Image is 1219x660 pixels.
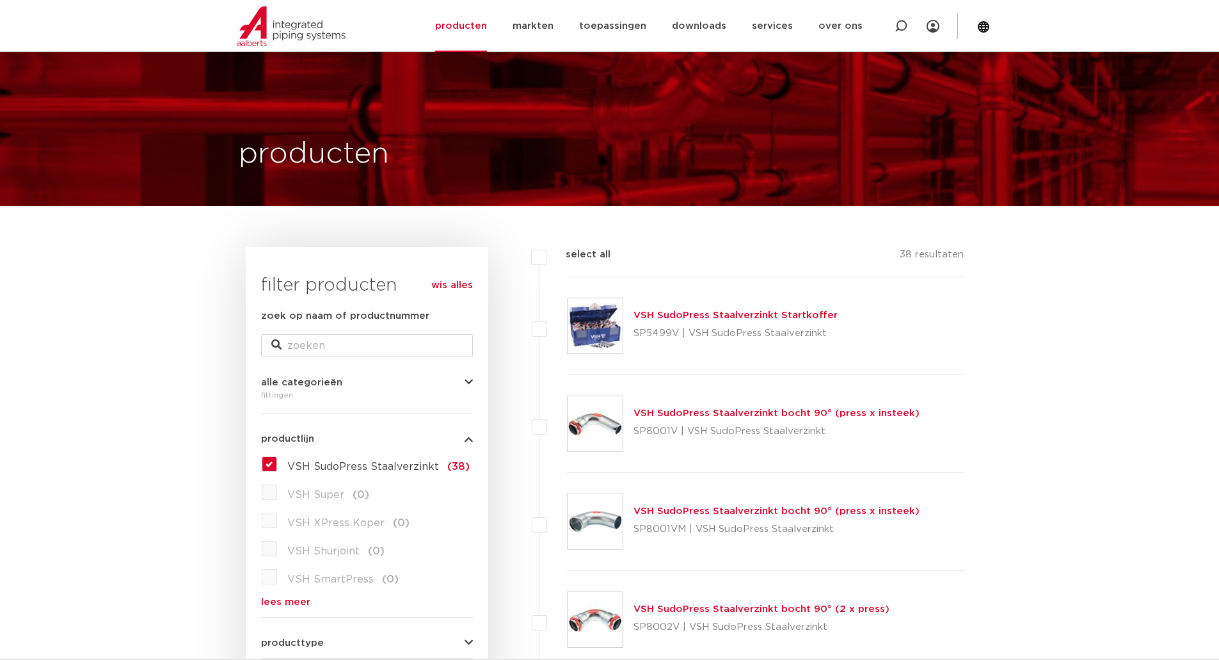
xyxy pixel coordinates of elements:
img: Thumbnail for VSH SudoPress Staalverzinkt Startkoffer [568,298,623,353]
span: (0) [368,546,385,556]
input: zoeken [261,334,473,357]
h1: producten [239,134,389,175]
p: 38 resultaten [900,247,964,267]
a: VSH SudoPress Staalverzinkt bocht 90° (press x insteek) [633,506,920,516]
p: SP8002V | VSH SudoPress Staalverzinkt [633,617,889,638]
span: VSH Shurjoint [287,546,360,556]
span: producttype [261,638,324,648]
a: VSH SudoPress Staalverzinkt bocht 90° (2 x press) [633,604,889,614]
span: VSH XPress Koper [287,518,385,528]
span: (38) [447,462,470,472]
img: Thumbnail for VSH SudoPress Staalverzinkt bocht 90° (press x insteek) [568,494,623,549]
span: VSH SudoPress Staalverzinkt [287,462,439,472]
span: alle categorieën [261,378,342,387]
p: SP8001VM | VSH SudoPress Staalverzinkt [633,519,920,540]
img: Thumbnail for VSH SudoPress Staalverzinkt bocht 90° (press x insteek) [568,396,623,451]
span: (0) [382,574,399,584]
a: wis alles [431,278,473,293]
span: (0) [393,518,410,528]
span: (0) [353,490,369,500]
div: fittingen [261,387,473,403]
button: producttype [261,638,473,648]
p: SP8001V | VSH SudoPress Staalverzinkt [633,421,920,442]
label: zoek op naam of productnummer [261,309,429,324]
a: lees meer [261,597,473,607]
span: VSH SmartPress [287,574,374,584]
span: productlijn [261,434,314,444]
button: alle categorieën [261,378,473,387]
a: VSH SudoPress Staalverzinkt Startkoffer [633,310,838,320]
h3: filter producten [261,273,473,298]
label: select all [546,247,610,262]
a: VSH SudoPress Staalverzinkt bocht 90° (press x insteek) [633,408,920,418]
p: SP5499V | VSH SudoPress Staalverzinkt [633,323,838,344]
span: VSH Super [287,490,344,500]
button: productlijn [261,434,473,444]
img: Thumbnail for VSH SudoPress Staalverzinkt bocht 90° (2 x press) [568,592,623,647]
